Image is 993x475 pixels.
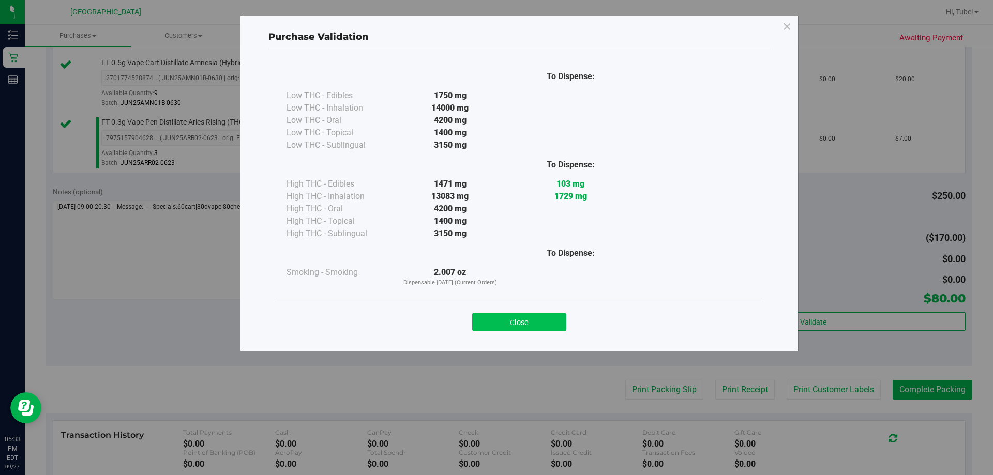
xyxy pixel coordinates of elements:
div: High THC - Edibles [287,178,390,190]
div: To Dispense: [510,247,631,259]
strong: 103 mg [556,179,584,189]
div: High THC - Topical [287,215,390,227]
div: Low THC - Sublingual [287,139,390,151]
div: High THC - Inhalation [287,190,390,203]
div: 3150 mg [390,227,510,240]
div: High THC - Sublingual [287,227,390,240]
div: To Dispense: [510,70,631,83]
div: 14000 mg [390,102,510,114]
div: Low THC - Inhalation [287,102,390,114]
span: Purchase Validation [268,31,369,42]
div: 1400 mg [390,127,510,139]
div: 4200 mg [390,114,510,127]
div: Low THC - Oral [287,114,390,127]
div: Low THC - Topical [287,127,390,139]
div: 3150 mg [390,139,510,151]
iframe: Resource center [10,392,41,423]
div: 1750 mg [390,89,510,102]
div: 2.007 oz [390,266,510,287]
div: 13083 mg [390,190,510,203]
p: Dispensable [DATE] (Current Orders) [390,279,510,287]
div: Low THC - Edibles [287,89,390,102]
div: High THC - Oral [287,203,390,215]
div: 4200 mg [390,203,510,215]
button: Close [472,313,566,331]
strong: 1729 mg [554,191,587,201]
div: To Dispense: [510,159,631,171]
div: Smoking - Smoking [287,266,390,279]
div: 1400 mg [390,215,510,227]
div: 1471 mg [390,178,510,190]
